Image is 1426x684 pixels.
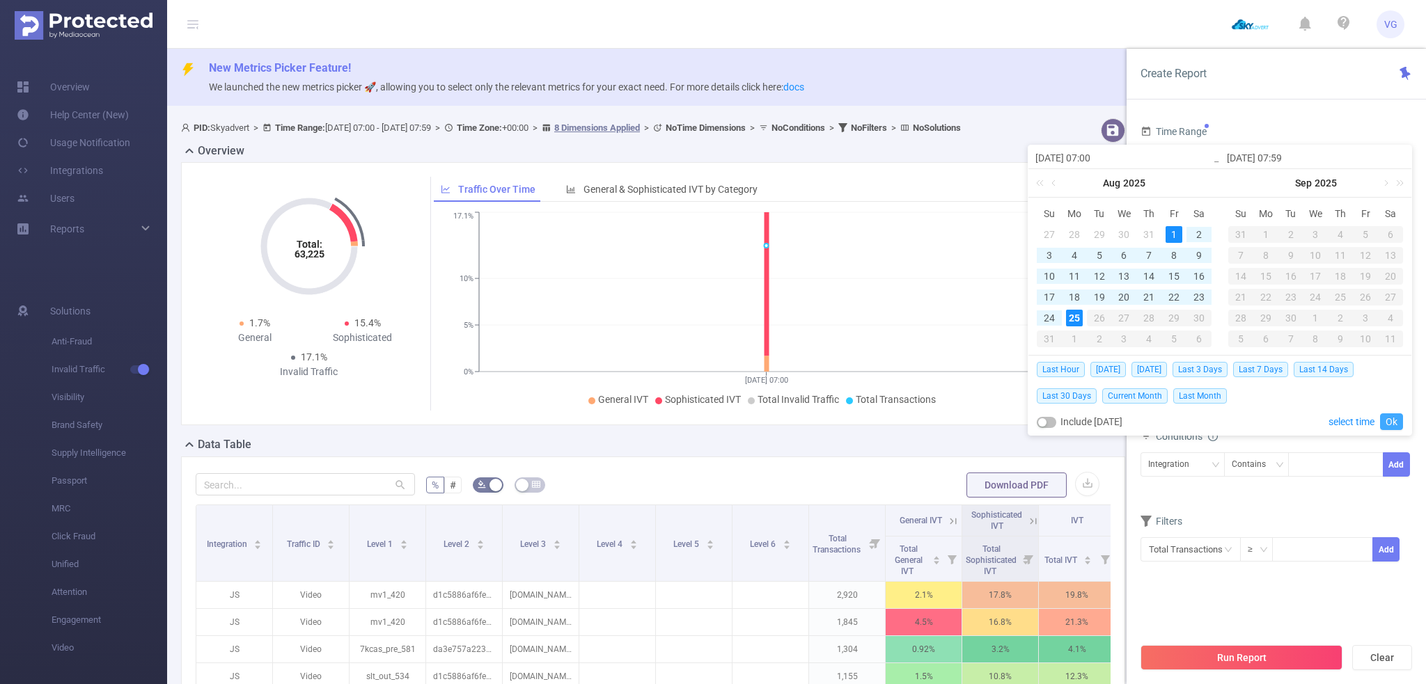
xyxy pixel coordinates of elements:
b: No Filters [851,122,887,133]
span: Current Month [1102,388,1168,404]
div: 3 [1112,331,1137,347]
td: September 27, 2025 [1378,287,1403,308]
td: September 9, 2025 [1278,245,1303,266]
i: icon: down [1276,461,1284,470]
td: August 25, 2025 [1062,308,1087,328]
div: 3 [1353,310,1378,326]
span: Conditions [1156,431,1218,442]
td: August 7, 2025 [1136,245,1161,266]
td: September 15, 2025 [1253,266,1278,287]
th: Wed [1112,203,1137,224]
tspan: 0% [464,367,473,376]
span: Unified [52,550,167,578]
td: September 5, 2025 [1353,224,1378,245]
td: October 10, 2025 [1353,328,1378,349]
div: 3 [1303,226,1329,243]
div: 30 [1115,226,1132,243]
span: We [1112,207,1137,220]
td: September 3, 2025 [1112,328,1137,349]
span: Th [1136,207,1161,220]
span: Last Hour [1037,362,1085,377]
td: September 6, 2025 [1378,224,1403,245]
div: 4 [1066,247,1083,264]
td: August 9, 2025 [1186,245,1212,266]
span: 15.4% [354,317,381,328]
div: 15 [1166,268,1182,285]
div: 28 [1066,226,1083,243]
tspan: Total: [296,239,322,250]
span: Invalid Traffic [52,356,167,383]
th: Sun [1037,203,1062,224]
td: September 4, 2025 [1328,224,1353,245]
i: icon: bar-chart [566,184,576,194]
th: Sun [1228,203,1253,224]
td: September 18, 2025 [1328,266,1353,287]
span: Last 30 Days [1037,388,1097,404]
div: 24 [1041,310,1058,326]
div: 21 [1141,289,1157,305]
td: August 18, 2025 [1062,287,1087,308]
span: General & Sophisticated IVT by Category [583,184,758,195]
td: September 22, 2025 [1253,287,1278,308]
td: August 14, 2025 [1136,266,1161,287]
span: Supply Intelligence [52,439,167,467]
span: Fr [1353,207,1378,220]
i: icon: thunderbolt [181,63,195,77]
td: September 29, 2025 [1253,308,1278,328]
div: Contains [1232,453,1276,476]
span: Traffic Over Time [458,184,535,195]
div: 14 [1228,268,1253,285]
td: August 27, 2025 [1112,308,1137,328]
div: 4 [1136,331,1161,347]
div: 1 [1253,226,1278,243]
span: Tu [1278,207,1303,220]
b: Time Zone: [457,122,502,133]
div: 26 [1087,310,1112,326]
span: [DATE] [1090,362,1126,377]
td: July 31, 2025 [1136,224,1161,245]
div: 16 [1191,268,1207,285]
input: End date [1227,150,1404,166]
tspan: 63,225 [294,248,324,260]
div: 20 [1115,289,1132,305]
td: October 5, 2025 [1228,328,1253,349]
span: Sa [1378,207,1403,220]
span: Last 3 Days [1173,362,1228,377]
div: 6 [1115,247,1132,264]
td: October 6, 2025 [1253,328,1278,349]
span: Mo [1062,207,1087,220]
a: Ok [1380,413,1403,430]
td: September 12, 2025 [1353,245,1378,266]
b: Time Range: [275,122,325,133]
span: Total Invalid Traffic [758,394,839,405]
div: 29 [1253,310,1278,326]
td: September 2, 2025 [1278,224,1303,245]
a: Usage Notification [17,129,130,157]
td: August 13, 2025 [1112,266,1137,287]
td: August 1, 2025 [1161,224,1186,245]
td: September 3, 2025 [1303,224,1329,245]
div: 31 [1037,331,1062,347]
span: Th [1328,207,1353,220]
div: 8 [1166,247,1182,264]
span: Last Month [1173,388,1227,404]
div: 29 [1091,226,1108,243]
td: September 16, 2025 [1278,266,1303,287]
td: August 20, 2025 [1112,287,1137,308]
span: MRC [52,495,167,523]
td: August 23, 2025 [1186,287,1212,308]
div: 22 [1253,289,1278,305]
div: 23 [1278,289,1303,305]
tspan: 5% [464,321,473,330]
th: Thu [1328,203,1353,224]
i: icon: down [1212,461,1220,470]
td: September 11, 2025 [1328,245,1353,266]
div: 7 [1278,331,1303,347]
div: Invalid Traffic [255,365,363,379]
th: Fri [1353,203,1378,224]
td: August 19, 2025 [1087,287,1112,308]
tspan: 17.1% [453,212,473,221]
input: Start date [1035,150,1213,166]
td: October 9, 2025 [1328,328,1353,349]
span: Passport [52,467,167,495]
